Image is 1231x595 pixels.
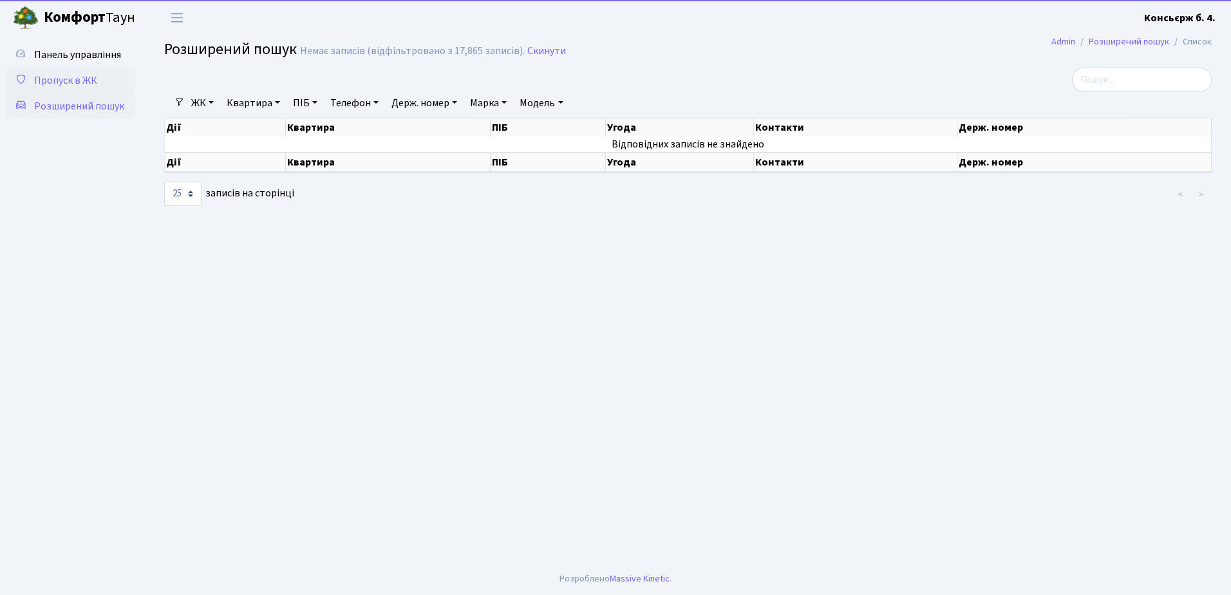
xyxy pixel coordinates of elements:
[1089,35,1169,48] a: Розширений пошук
[221,92,285,114] a: Квартира
[44,7,135,29] span: Таун
[6,68,135,93] a: Пропуск в ЖК
[6,42,135,68] a: Панель управління
[34,73,97,88] span: Пропуск в ЖК
[386,92,462,114] a: Держ. номер
[186,92,219,114] a: ЖК
[34,48,121,62] span: Панель управління
[6,93,135,119] a: Розширений пошук
[44,7,106,28] b: Комфорт
[325,92,384,114] a: Телефон
[165,153,286,172] th: Дії
[286,153,491,172] th: Квартира
[527,45,566,57] a: Скинути
[164,38,297,61] span: Розширений пошук
[606,118,754,137] th: Угода
[514,92,568,114] a: Модель
[1144,10,1216,26] a: Консьєрж б. 4.
[465,92,512,114] a: Марка
[491,153,606,172] th: ПІБ
[606,153,754,172] th: Угода
[1032,28,1231,55] nav: breadcrumb
[1144,11,1216,25] b: Консьєрж б. 4.
[559,572,672,586] div: Розроблено .
[164,182,294,206] label: записів на сторінці
[754,118,957,137] th: Контакти
[161,7,193,28] button: Переключити навігацію
[13,5,39,31] img: logo.png
[610,572,670,585] a: Massive Kinetic
[1072,68,1212,92] input: Пошук...
[165,137,1212,152] td: Відповідних записів не знайдено
[288,92,323,114] a: ПІБ
[34,99,124,113] span: Розширений пошук
[164,182,202,206] select: записів на сторінці
[957,153,1212,172] th: Держ. номер
[1051,35,1075,48] a: Admin
[1169,35,1212,49] li: Список
[286,118,491,137] th: Квартира
[165,118,286,137] th: Дії
[491,118,606,137] th: ПІБ
[300,45,525,57] div: Немає записів (відфільтровано з 17,865 записів).
[957,118,1212,137] th: Держ. номер
[754,153,957,172] th: Контакти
